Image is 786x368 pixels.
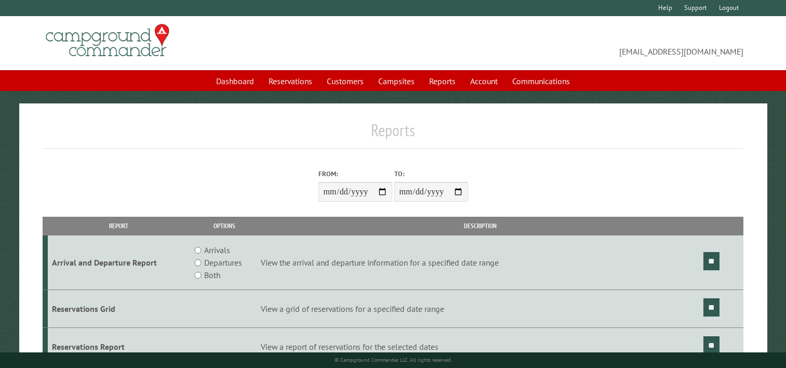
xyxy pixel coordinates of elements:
[259,327,702,365] td: View a report of reservations for the selected dates
[464,71,504,91] a: Account
[48,217,190,235] th: Report
[394,169,468,179] label: To:
[259,290,702,328] td: View a grid of reservations for a specified date range
[204,256,242,269] label: Departures
[335,357,452,363] small: © Campground Commander LLC. All rights reserved.
[43,20,172,61] img: Campground Commander
[423,71,462,91] a: Reports
[259,235,702,290] td: View the arrival and departure information for a specified date range
[210,71,260,91] a: Dashboard
[190,217,259,235] th: Options
[204,269,220,281] label: Both
[259,217,702,235] th: Description
[506,71,576,91] a: Communications
[48,290,190,328] td: Reservations Grid
[204,244,230,256] label: Arrivals
[393,29,744,58] span: [EMAIL_ADDRESS][DOMAIN_NAME]
[318,169,392,179] label: From:
[48,327,190,365] td: Reservations Report
[321,71,370,91] a: Customers
[43,120,743,149] h1: Reports
[262,71,318,91] a: Reservations
[48,235,190,290] td: Arrival and Departure Report
[372,71,421,91] a: Campsites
